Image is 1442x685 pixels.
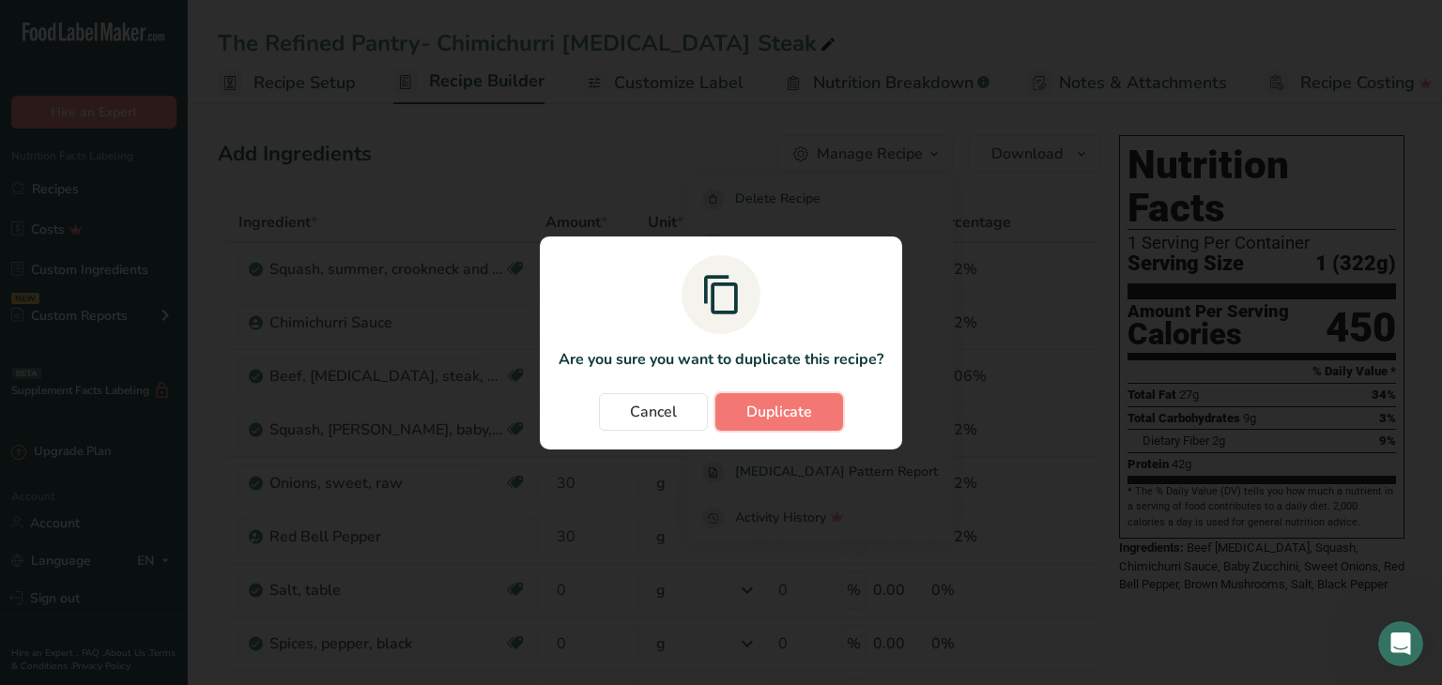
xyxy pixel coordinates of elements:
[746,401,812,423] span: Duplicate
[599,393,708,431] button: Cancel
[630,401,677,423] span: Cancel
[559,348,883,371] p: Are you sure you want to duplicate this recipe?
[715,393,843,431] button: Duplicate
[1378,621,1423,666] iframe: Intercom live chat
